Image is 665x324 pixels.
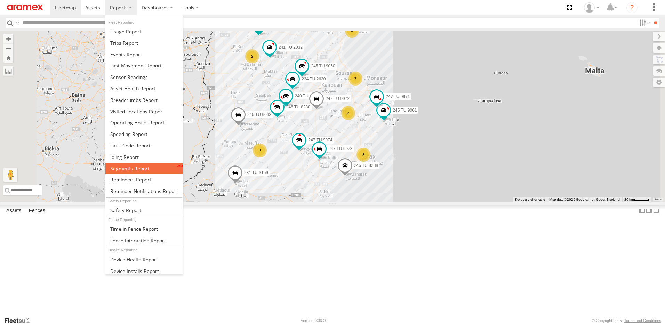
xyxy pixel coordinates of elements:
[341,106,355,120] div: 2
[549,197,620,201] span: Map data ©2025 Google, Inst. Geogr. Nacional
[247,112,271,117] span: 245 TU 9063
[311,64,335,68] span: 245 TU 9060
[624,197,634,201] span: 20 km
[105,71,183,83] a: Sensor Readings
[105,37,183,49] a: Trips Report
[245,49,259,63] div: 2
[3,206,25,216] label: Assets
[295,93,317,98] span: 240 TU 779
[3,53,13,63] button: Zoom Home
[105,49,183,60] a: Full Events Report
[105,223,183,235] a: Time in Fences Report
[646,205,652,216] label: Dock Summary Table to the Right
[7,5,43,10] img: aramex-logo.svg
[105,163,183,174] a: Segments Report
[253,144,267,157] div: 2
[105,83,183,94] a: Asset Health Report
[582,2,602,13] div: Ahmed Khanfir
[105,235,183,246] a: Fence Interaction Report
[302,76,326,81] span: 234 TU 2630
[639,205,646,216] label: Dock Summary Table to the Left
[105,128,183,140] a: Fleet Speed Report
[244,170,268,175] span: 231 TU 3159
[105,117,183,128] a: Asset Operating Hours Report
[326,96,350,101] span: 247 TU 9972
[105,151,183,163] a: Idling Report
[286,105,310,110] span: 246 TU 8280
[105,94,183,106] a: Breadcrumbs Report
[105,185,183,197] a: Service Reminder Notifications Report
[105,106,183,117] a: Visited Locations Report
[653,78,665,87] label: Map Settings
[3,168,17,182] button: Drag Pegman onto the map to open Street View
[105,204,183,216] a: Safety Report
[3,34,13,43] button: Zoom in
[626,2,638,13] i: ?
[386,94,410,99] span: 247 TU 9971
[105,140,183,151] a: Fault Code Report
[354,163,378,168] span: 246 TU 8288
[105,26,183,37] a: Usage Report
[655,198,662,201] a: Terms (opens in new tab)
[25,206,49,216] label: Fences
[301,318,327,323] div: Version: 306.00
[105,265,183,277] a: Device Installs Report
[356,148,370,162] div: 3
[624,318,661,323] a: Terms and Conditions
[105,254,183,265] a: Device Health Report
[636,18,651,28] label: Search Filter Options
[308,138,332,143] span: 247 TU 9974
[348,72,362,86] div: 7
[105,174,183,186] a: Reminders Report
[622,197,651,202] button: Map Scale: 20 km per 39 pixels
[393,108,417,113] span: 245 TU 9061
[279,45,303,50] span: 241 TU 2032
[515,197,545,202] button: Keyboard shortcuts
[3,66,13,76] label: Measure
[653,205,660,216] label: Hide Summary Table
[105,60,183,71] a: Last Movement Report
[592,318,661,323] div: © Copyright 2025 -
[15,18,20,28] label: Search Query
[345,24,359,38] div: 3
[3,43,13,53] button: Zoom out
[328,146,352,151] span: 247 TU 9973
[4,317,36,324] a: Visit our Website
